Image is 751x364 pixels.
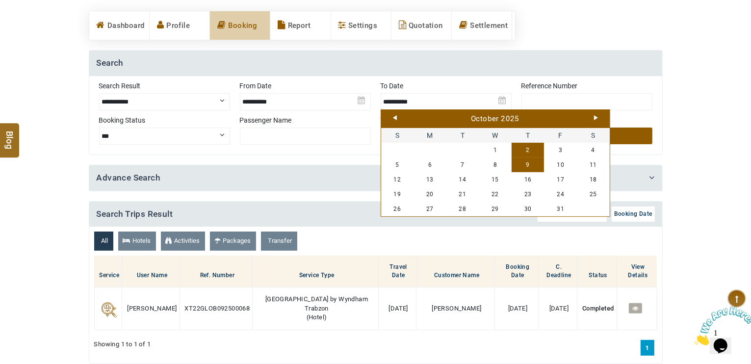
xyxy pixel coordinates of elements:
a: Activities [161,232,205,251]
a: 16 [512,172,544,187]
label: Booking Status [99,115,230,125]
a: Next [594,115,598,120]
a: 22 [479,187,512,202]
a: Prev [393,115,397,120]
a: Transfer [261,232,297,251]
a: Quotation [391,11,451,40]
span: [PERSON_NAME] [432,305,481,312]
span: Booking Date [614,210,652,217]
a: 20 [414,187,446,202]
a: 23 [512,187,544,202]
th: Status [577,256,617,287]
h4: Search [89,51,662,76]
span: Cancellation DeadLine [540,210,604,217]
a: 31 [544,202,577,216]
span: Monday [414,128,446,143]
a: 28 [446,202,479,216]
span: October [471,114,499,123]
th: User Name [122,256,180,287]
a: Booking [210,11,270,40]
th: Customer Name [416,256,494,287]
a: 5 [381,157,414,172]
span: Wednesday [479,128,512,143]
td: ( ) [253,287,378,330]
a: 14 [446,172,479,187]
a: 9 [512,157,544,172]
th: Travel Date [378,256,416,287]
span: Thursday [512,128,544,143]
span: Blog [3,131,16,139]
a: 11 [577,157,610,172]
a: Hotels [118,232,156,251]
a: Packages [210,232,256,251]
a: 27 [414,202,446,216]
th: Service [94,256,122,287]
span: [PERSON_NAME] [127,305,177,312]
a: 12 [381,172,414,187]
a: 24 [544,187,577,202]
span: Completed [582,305,614,312]
label: Passenger Name [240,115,371,125]
span: Showing 1 to 1 of 1 [94,340,151,349]
a: 10 [544,157,577,172]
a: Report [270,11,330,40]
a: All [94,232,113,251]
span: [DATE] [389,305,408,312]
span: Saturday [577,128,610,143]
iframe: chat widget [690,303,751,349]
a: 13 [414,172,446,187]
a: 7 [446,157,479,172]
th: View Details [617,256,657,287]
a: 3 [544,143,577,157]
a: 1 [641,340,654,356]
th: Ref. Number [180,256,253,287]
a: 19 [381,187,414,202]
span: 2025 [501,114,519,123]
a: 17 [544,172,577,187]
th: Booking Date [494,256,538,287]
span: [GEOGRAPHIC_DATA] by Wyndham Trabzon [265,295,368,312]
a: Settlement [452,11,512,40]
a: 8 [479,157,512,172]
a: 29 [479,202,512,216]
span: Friday [544,128,577,143]
a: 1 [479,143,512,157]
a: Profile [150,11,209,40]
a: 18 [577,172,610,187]
a: 26 [381,202,414,216]
a: Dashboard [89,11,149,40]
img: Chat attention grabber [4,4,65,43]
th: Service Type [253,256,378,287]
a: 21 [446,187,479,202]
span: Tuesday [446,128,479,143]
span: 1 [4,4,8,12]
label: Reference Number [521,81,652,91]
a: 25 [577,187,610,202]
a: 2 [512,143,544,157]
span: [DATE] [549,305,569,312]
a: Settings [331,11,391,40]
a: 15 [479,172,512,187]
a: 4 [577,143,610,157]
a: Advance Search [97,173,161,182]
th: C. Deadline [538,256,577,287]
h4: Search Trips Result [89,202,662,227]
span: Sunday [381,128,414,143]
span: [DATE] [508,305,527,312]
a: 6 [414,157,446,172]
span: Hotel [309,313,324,321]
a: 30 [512,202,544,216]
label: Search Result [99,81,230,91]
span: XT22GLOB092500068 [185,305,250,312]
